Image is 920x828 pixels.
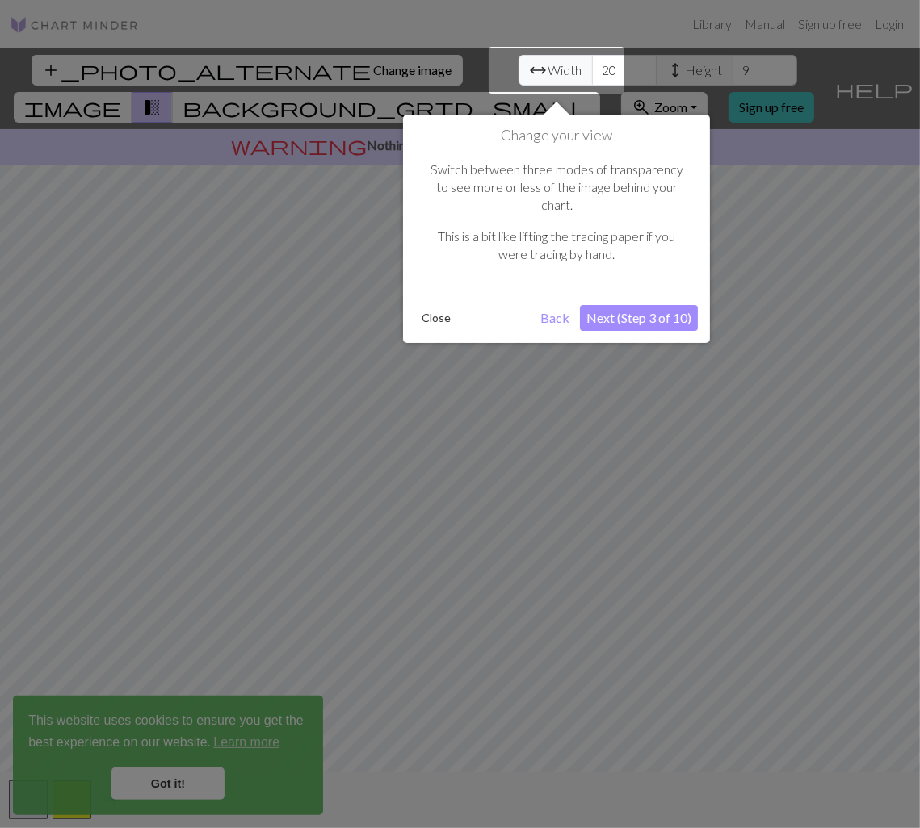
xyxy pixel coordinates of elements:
[534,305,576,331] button: Back
[415,306,457,330] button: Close
[415,127,698,144] h1: Change your view
[403,115,710,343] div: Change your view
[423,228,690,264] p: This is a bit like lifting the tracing paper if you were tracing by hand.
[423,161,690,215] p: Switch between three modes of transparency to see more or less of the image behind your chart.
[580,305,698,331] button: Next (Step 3 of 10)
